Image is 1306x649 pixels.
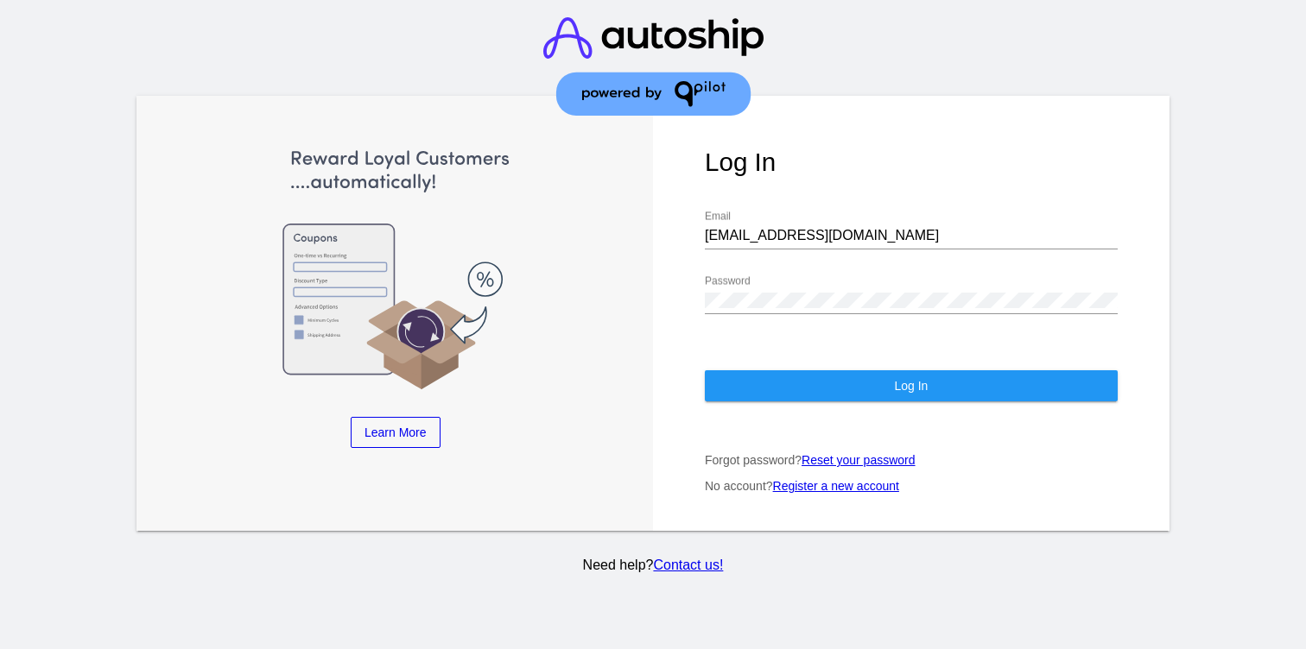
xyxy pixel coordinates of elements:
input: Email [705,228,1118,243]
p: No account? [705,479,1118,493]
span: Log In [894,379,928,393]
h1: Log In [705,148,1118,177]
a: Reset your password [802,453,916,467]
span: Learn More [365,425,427,439]
button: Log In [705,370,1118,401]
a: Learn More [351,417,441,448]
p: Need help? [134,558,1173,573]
a: Register a new account [773,479,899,493]
p: Forgot password? [705,453,1118,467]
a: Contact us! [653,558,723,572]
img: Apply Coupons Automatically to Scheduled Orders with QPilot [189,148,602,391]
